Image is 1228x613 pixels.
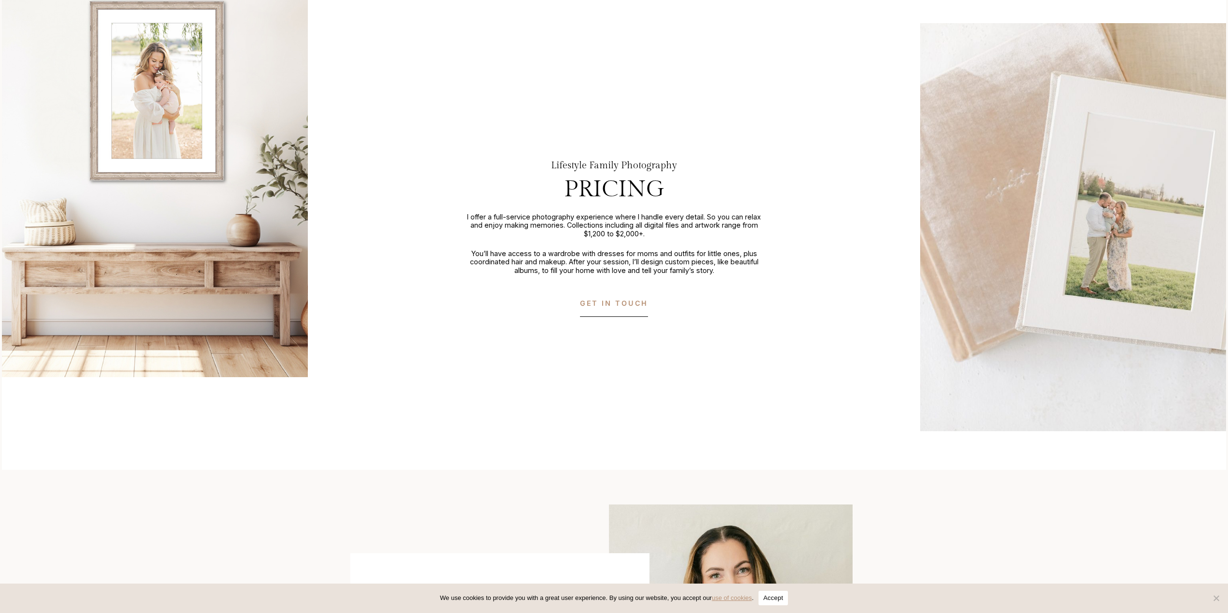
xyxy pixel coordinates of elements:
[580,298,648,317] a: GET IN TOUCH
[759,591,788,605] button: Accept
[551,161,677,174] h2: Lifestyle Family Photography
[712,594,752,601] a: use of cookies
[920,23,1226,431] img: Elegant photo album featuring a family outdoors
[461,213,767,238] p: I offer a full-service photography experience where I handle every detail. So you can relax and e...
[461,249,767,274] p: You’ll have access to a wardrobe with dresses for moms and outfits for little ones, plus coordina...
[1211,593,1221,603] span: No
[440,593,754,603] span: We use cookies to provide you with a great user experience. By using our website, you accept our .
[580,298,648,309] span: GET IN TOUCH
[564,178,664,201] h3: pricing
